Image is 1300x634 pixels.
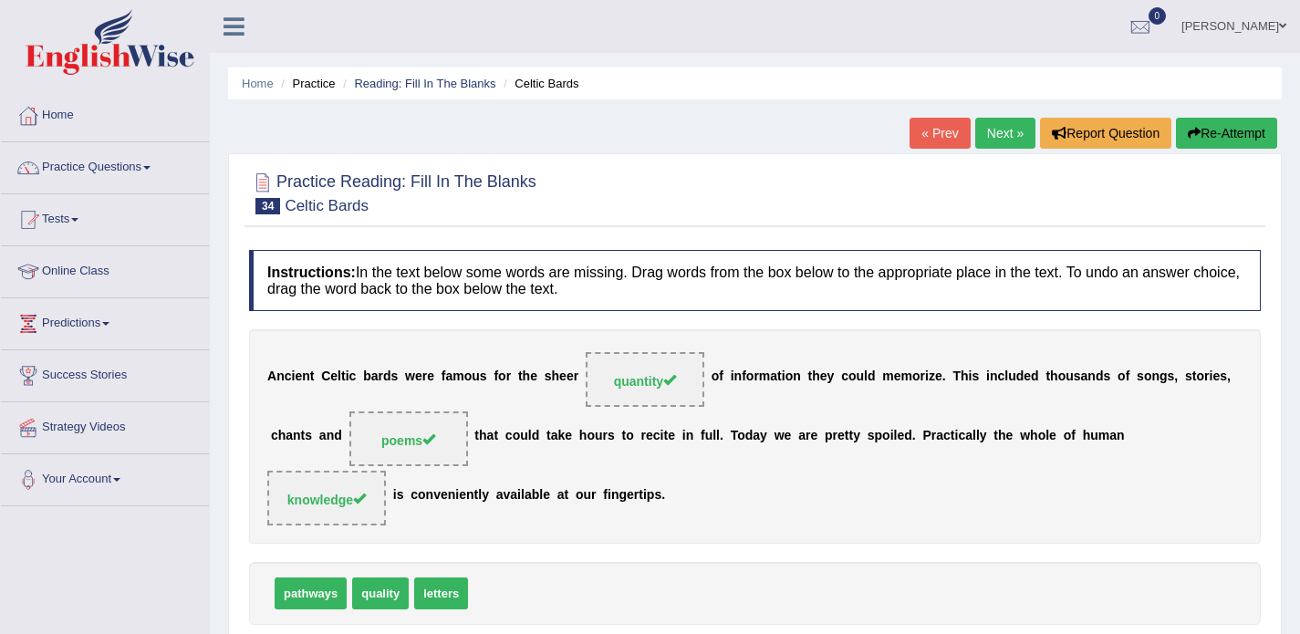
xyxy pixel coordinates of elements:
[653,429,660,443] b: c
[975,118,1035,149] a: Next »
[586,352,704,407] span: Drop target
[1074,369,1081,384] b: s
[574,369,578,384] b: r
[603,429,608,443] b: r
[639,488,643,503] b: t
[346,369,349,384] b: i
[1008,369,1016,384] b: u
[1064,429,1072,443] b: o
[931,429,936,443] b: r
[806,429,810,443] b: r
[990,369,998,384] b: n
[433,488,441,503] b: v
[608,429,615,443] b: s
[705,429,713,443] b: u
[942,369,946,384] b: .
[955,429,959,443] b: i
[890,429,894,443] b: i
[958,429,965,443] b: c
[565,488,569,503] b: t
[894,429,898,443] b: l
[405,369,415,384] b: w
[731,429,738,443] b: T
[731,369,734,384] b: i
[661,488,665,503] b: .
[864,369,868,384] b: l
[464,369,473,384] b: o
[1118,369,1126,384] b: o
[1050,369,1058,384] b: h
[808,369,813,384] b: t
[352,577,409,609] span: quality
[1,350,209,396] a: Success Stories
[1192,369,1197,384] b: t
[552,369,560,384] b: h
[853,429,860,443] b: y
[545,369,552,384] b: s
[1045,369,1050,384] b: t
[810,429,817,443] b: e
[614,374,676,389] span: quantity
[868,369,876,384] b: d
[660,429,664,443] b: i
[267,471,386,525] span: Drop target
[371,369,379,384] b: a
[1071,429,1076,443] b: f
[925,369,929,384] b: i
[1004,369,1008,384] b: l
[972,429,976,443] b: l
[1185,369,1192,384] b: s
[1210,369,1213,384] b: i
[591,488,596,503] b: r
[506,369,511,384] b: r
[980,429,987,443] b: y
[1227,369,1231,384] b: ,
[922,429,931,443] b: P
[249,250,1261,311] h4: In the text below some words are missing. Drag words from the box below to the appropriate place ...
[474,429,479,443] b: t
[517,488,521,503] b: i
[785,369,794,384] b: o
[998,429,1006,443] b: h
[1168,369,1175,384] b: s
[478,488,482,503] b: l
[969,369,972,384] b: i
[825,429,833,443] b: p
[379,369,383,384] b: r
[901,369,912,384] b: m
[1103,369,1110,384] b: s
[701,429,705,443] b: f
[935,369,942,384] b: e
[603,488,608,503] b: f
[627,488,634,503] b: e
[943,429,951,443] b: c
[1,90,209,136] a: Home
[952,369,961,384] b: T
[452,369,463,384] b: m
[997,369,1004,384] b: c
[882,369,893,384] b: m
[559,369,567,384] b: e
[848,369,857,384] b: o
[654,488,661,503] b: s
[920,369,925,384] b: r
[321,369,330,384] b: C
[448,488,456,503] b: n
[557,429,565,443] b: k
[626,429,634,443] b: o
[770,369,777,384] b: a
[539,488,543,503] b: l
[267,369,276,384] b: A
[986,369,990,384] b: i
[1087,369,1096,384] b: n
[841,369,848,384] b: c
[455,488,459,503] b: i
[1160,369,1168,384] b: g
[383,369,391,384] b: d
[1,454,209,500] a: Your Account
[504,488,511,503] b: v
[720,429,723,443] b: .
[426,488,434,503] b: n
[381,433,435,448] span: poems
[285,197,369,214] small: Celtic Bards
